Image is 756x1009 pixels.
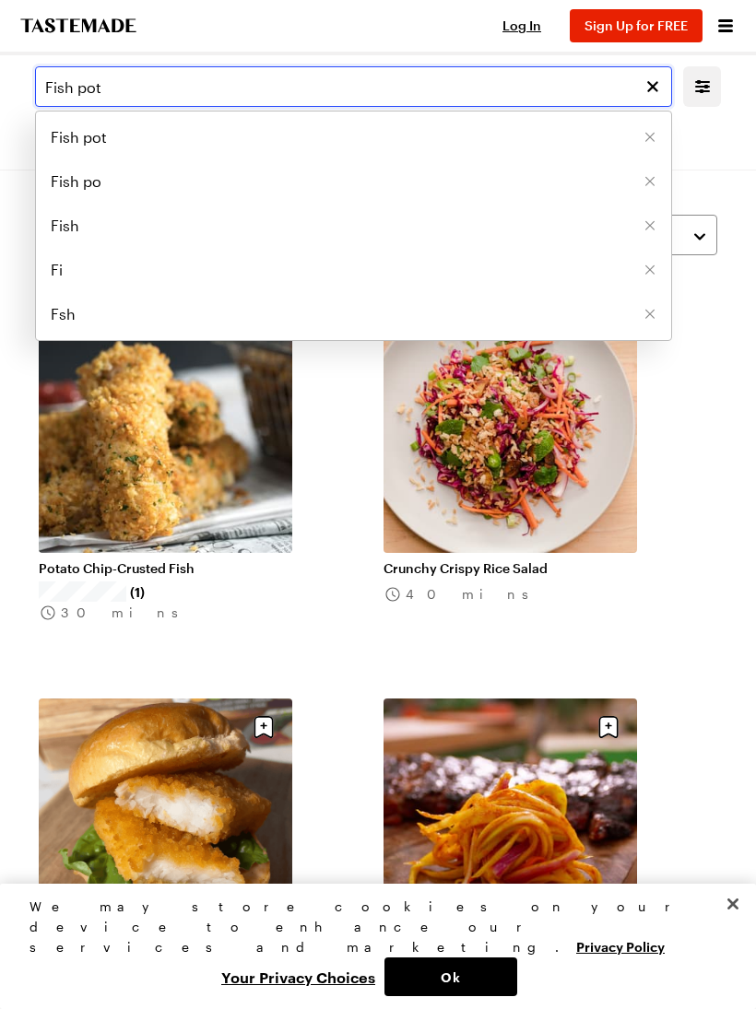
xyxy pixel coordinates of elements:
span: Fish pot [51,126,107,148]
div: Privacy [30,897,711,996]
button: Clear search [643,76,663,97]
button: Remove [object Object] [644,264,656,276]
button: Your Privacy Choices [212,957,384,996]
button: Remove [object Object] [644,308,656,321]
button: Ok [384,957,517,996]
a: Potato Chip-Crusted Fish [39,560,292,577]
a: To Tastemade Home Page [18,18,138,33]
button: Remove [object Object] [644,131,656,144]
span: Fi [51,259,63,281]
button: Save recipe [246,710,281,745]
button: Log In [485,17,559,35]
button: Close [713,884,753,924]
button: Open menu [714,14,738,38]
a: More information about your privacy, opens in a new tab [576,937,665,955]
span: Fsh [51,303,76,325]
a: Crunchy Crispy Rice Salad [384,560,637,577]
button: Remove [object Object] [644,175,656,188]
button: Mobile filters [691,75,715,99]
span: Log In [502,18,541,33]
span: Fish po [51,170,101,193]
button: Remove [object Object] [644,219,656,232]
span: Sign Up for FREE [585,18,688,33]
button: Save recipe [591,710,626,745]
button: Sign Up for FREE [570,9,703,42]
div: We may store cookies on your device to enhance our services and marketing. [30,897,711,957]
span: Fish [51,215,79,237]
